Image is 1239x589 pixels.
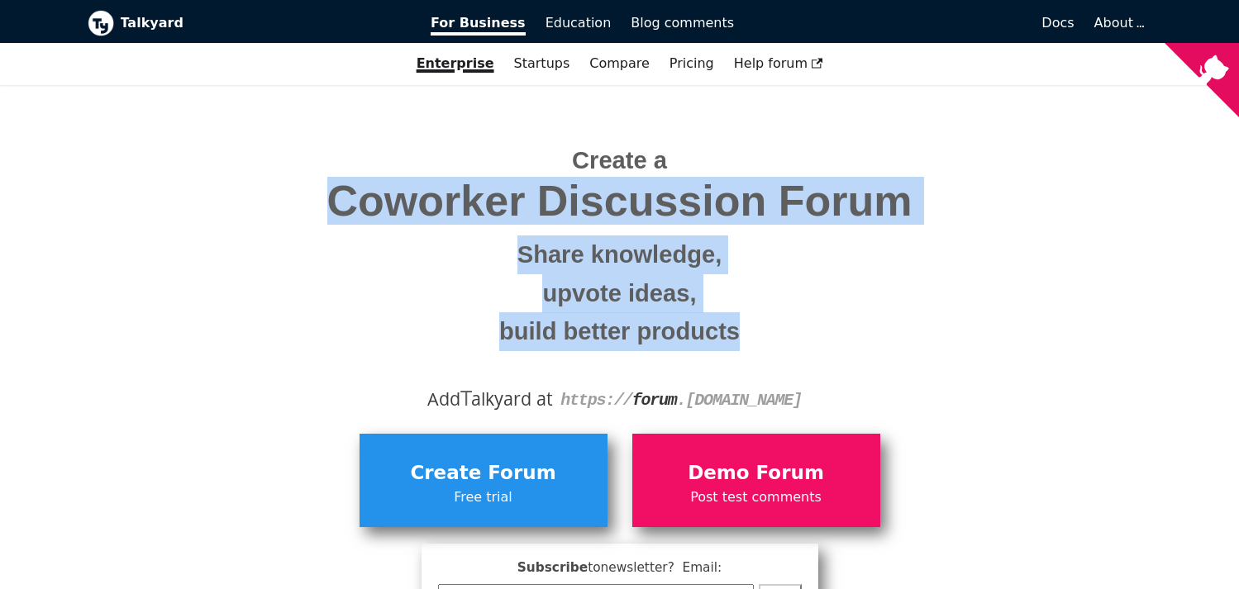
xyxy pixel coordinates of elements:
span: Help forum [734,55,823,71]
span: to newsletter ? Email: [588,560,722,575]
span: Free trial [368,487,599,508]
div: Add alkyard at [100,385,1140,413]
a: Enterprise [407,50,504,78]
a: Pricing [660,50,724,78]
span: Blog comments [631,15,734,31]
img: Talkyard logo [88,10,114,36]
a: Startups [504,50,580,78]
strong: forum [632,391,677,410]
b: Talkyard [121,12,408,34]
small: upvote ideas, [100,274,1140,313]
span: For Business [431,15,526,36]
span: Subscribe [438,558,802,578]
a: Docs [744,9,1084,37]
span: Create a [572,147,667,173]
span: Create Forum [368,458,599,489]
span: T [460,382,472,412]
code: https:// . [DOMAIN_NAME] [560,391,802,410]
a: Help forum [724,50,833,78]
span: Education [546,15,612,31]
a: Blog comments [621,9,744,37]
span: Demo Forum [641,458,872,489]
small: build better products [100,312,1140,351]
a: Talkyard logoTalkyard [88,10,408,36]
a: Compare [589,55,650,71]
a: About [1094,15,1142,31]
a: For Business [421,9,536,37]
a: Education [536,9,622,37]
span: Docs [1041,15,1074,31]
a: Create ForumFree trial [360,434,608,526]
span: Post test comments [641,487,872,508]
small: Share knowledge, [100,235,1140,274]
span: Coworker Discussion Forum [100,178,1140,225]
a: Demo ForumPost test comments [632,434,880,526]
